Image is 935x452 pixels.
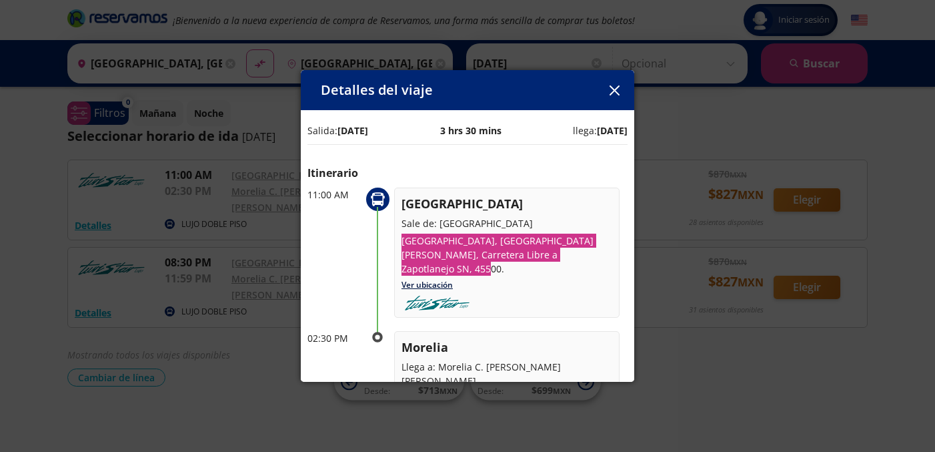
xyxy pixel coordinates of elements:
[307,331,361,345] p: 02:30 PM
[337,124,368,137] b: [DATE]
[401,234,612,276] p: [GEOGRAPHIC_DATA], [GEOGRAPHIC_DATA][PERSON_NAME], Carretera Libre a Zapotlanejo SN, 45500.
[597,124,628,137] b: [DATE]
[307,124,368,138] p: Salida:
[321,80,433,100] p: Detalles del viaje
[401,216,612,230] p: Sale de: [GEOGRAPHIC_DATA]
[307,165,628,181] p: Itinerario
[401,360,612,388] p: Llega a: Morelia C. [PERSON_NAME] [PERSON_NAME]
[401,338,612,357] p: Morelia
[401,296,473,310] img: turistar-lujo.png
[401,195,612,213] p: [GEOGRAPHIC_DATA]
[440,124,502,138] p: 3 hrs 30 mins
[573,124,628,138] p: llega:
[307,188,361,202] p: 11:00 AM
[401,279,453,290] a: Ver ubicación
